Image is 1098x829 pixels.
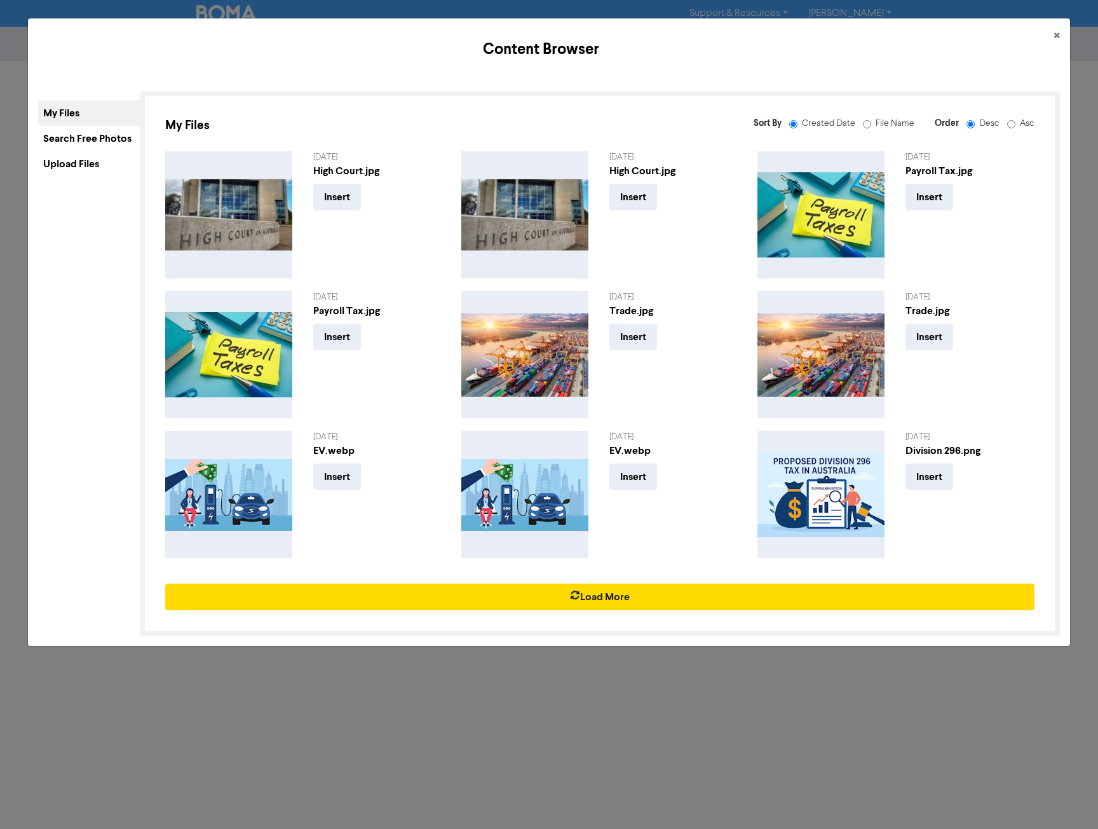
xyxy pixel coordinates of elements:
div: Upload Files [38,151,140,177]
div: My Files [165,116,590,135]
div: My Files [38,100,140,126]
div: EV.webp [609,443,711,458]
input: Asc [1007,120,1015,128]
div: High Court.jpg [609,163,711,179]
input: File Name [863,120,871,128]
button: Insert [609,324,657,350]
div: [DATE] [313,431,442,443]
button: Insert [609,463,657,490]
span: Order [935,118,959,128]
button: Insert [905,463,953,490]
label: Created Date [792,117,865,130]
button: Insert [905,184,953,210]
div: [DATE] [313,151,442,163]
button: Insert [313,184,361,210]
div: Search Free Photos [38,126,140,151]
div: [DATE] [609,291,738,303]
div: Division 296.png [905,443,1007,458]
button: Load More [165,584,1034,610]
span: Sort By [754,118,782,128]
button: Insert [313,463,361,490]
div: [DATE] [313,291,442,303]
div: Trade.jpg [905,303,1007,319]
div: EV.webp [313,443,415,458]
span: × [1054,27,1060,46]
div: [DATE] [609,431,738,443]
div: [DATE] [905,291,1034,303]
iframe: Chat Widget [1034,768,1098,829]
div: [DATE] [905,431,1034,443]
label: Asc [1010,117,1034,130]
div: Trade.jpg [609,303,711,319]
div: Payroll Tax.jpg [905,163,1007,179]
label: File Name [865,117,914,130]
div: [DATE] [905,151,1034,163]
div: [DATE] [609,151,738,163]
button: Insert [905,324,953,350]
div: High Court.jpg [313,163,415,179]
button: Insert [609,184,657,210]
div: Payroll Tax.jpg [313,303,415,319]
input: Created Date [789,120,797,128]
input: Desc [966,120,975,128]
label: Desc [969,117,1010,130]
button: Insert [313,324,361,350]
button: Close [1043,18,1070,54]
h5: Content Browser [38,38,1043,61]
